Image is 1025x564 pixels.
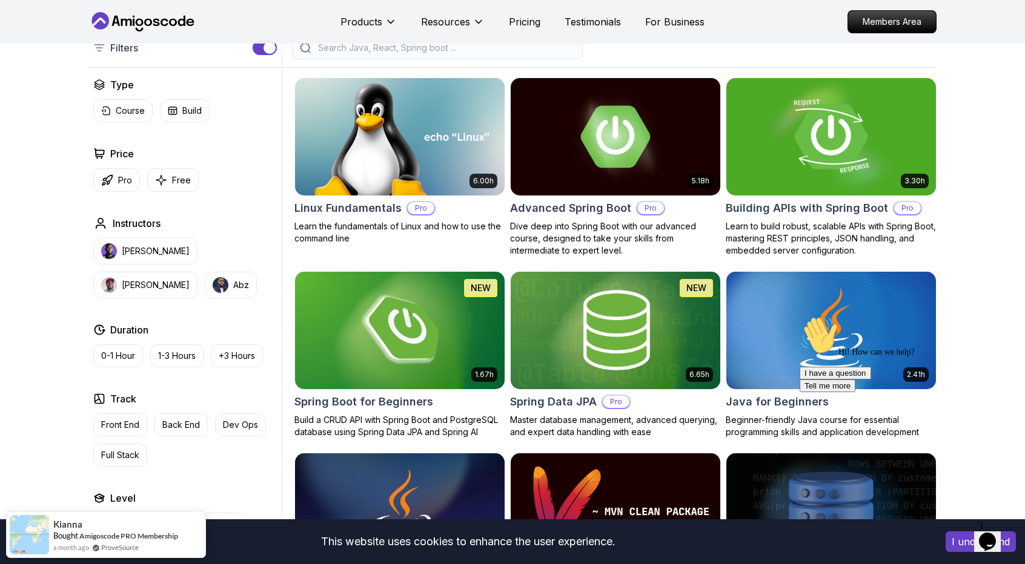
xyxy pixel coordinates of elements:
[294,220,505,244] p: Learn the fundamentals of Linux and how to use the command line
[848,11,936,33] p: Members Area
[692,176,709,186] p: 5.18h
[53,519,82,530] span: Kianna
[172,174,191,186] p: Free
[101,277,117,293] img: instructor img
[645,15,705,29] a: For Business
[795,311,1013,510] iframe: chat widget
[726,271,937,438] a: Java for Beginners card2.41hJava for BeginnersBeginner-friendly Java course for essential program...
[5,5,44,44] img: :wave:
[53,542,89,553] span: a month ago
[894,202,921,214] p: Pro
[93,272,197,298] button: instructor img[PERSON_NAME]
[721,75,941,198] img: Building APIs with Spring Boot card
[294,271,505,438] a: Spring Boot for Beginners card1.67hNEWSpring Boot for BeginnersBuild a CRUD API with Spring Boot ...
[182,105,202,117] p: Build
[946,531,1016,552] button: Accept cookies
[904,176,925,186] p: 3.30h
[5,56,76,68] button: I have a question
[511,78,720,195] img: Advanced Spring Boot card
[637,202,664,214] p: Pro
[93,99,153,122] button: Course
[565,15,621,29] a: Testimonials
[726,200,888,217] h2: Building APIs with Spring Boot
[686,282,706,294] p: NEW
[511,272,720,389] img: Spring Data JPA card
[689,370,709,379] p: 6.65h
[211,344,263,367] button: +3 Hours
[726,272,936,389] img: Java for Beginners card
[726,77,937,257] a: Building APIs with Spring Boot card3.30hBuilding APIs with Spring BootProLearn to build robust, s...
[101,243,117,259] img: instructor img
[5,68,61,81] button: Tell me more
[101,542,139,553] a: ProveSource
[510,77,721,257] a: Advanced Spring Boot card5.18hAdvanced Spring BootProDive deep into Spring Boot with our advanced...
[510,200,631,217] h2: Advanced Spring Boot
[316,42,575,54] input: Search Java, React, Spring boot ...
[154,413,208,436] button: Back End
[509,15,540,29] a: Pricing
[147,168,199,192] button: Free
[118,174,132,186] p: Pro
[408,202,434,214] p: Pro
[158,350,196,362] p: 1-3 Hours
[101,350,135,362] p: 0-1 Hour
[219,350,255,362] p: +3 Hours
[295,78,505,195] img: Linux Fundamentals card
[5,36,120,45] span: Hi! How can we help?
[202,513,244,536] button: Senior
[510,414,721,438] p: Master database management, advanced querying, and expert data handling with ease
[421,15,485,39] button: Resources
[510,393,597,410] h2: Spring Data JPA
[340,15,382,29] p: Products
[295,272,505,389] img: Spring Boot for Beginners card
[974,516,1013,552] iframe: chat widget
[110,491,136,505] h2: Level
[233,279,249,291] p: Abz
[473,176,494,186] p: 6.00h
[510,271,721,438] a: Spring Data JPA card6.65hNEWSpring Data JPAProMaster database management, advanced querying, and ...
[215,413,266,436] button: Dev Ops
[53,531,78,540] span: Bought
[471,282,491,294] p: NEW
[848,10,937,33] a: Members Area
[294,393,433,410] h2: Spring Boot for Beginners
[93,344,143,367] button: 0-1 Hour
[110,392,136,406] h2: Track
[150,344,204,367] button: 1-3 Hours
[162,419,200,431] p: Back End
[93,238,197,264] button: instructor img[PERSON_NAME]
[122,245,190,257] p: [PERSON_NAME]
[110,77,134,92] h2: Type
[10,515,49,554] img: provesource social proof notification image
[726,220,937,257] p: Learn to build robust, scalable APIs with Spring Boot, mastering REST principles, JSON handling, ...
[213,277,228,293] img: instructor img
[110,41,138,55] p: Filters
[101,419,139,431] p: Front End
[113,216,161,231] h2: Instructors
[93,168,140,192] button: Pro
[93,413,147,436] button: Front End
[116,105,145,117] p: Course
[421,15,470,29] p: Resources
[603,396,629,408] p: Pro
[510,220,721,257] p: Dive deep into Spring Boot with our advanced course, designed to take your skills from intermedia...
[122,279,190,291] p: [PERSON_NAME]
[101,449,139,461] p: Full Stack
[110,146,134,161] h2: Price
[223,419,258,431] p: Dev Ops
[160,99,210,122] button: Build
[93,444,147,467] button: Full Stack
[294,77,505,244] a: Linux Fundamentals card6.00hLinux FundamentalsProLearn the fundamentals of Linux and how to use t...
[340,15,397,39] button: Products
[726,393,829,410] h2: Java for Beginners
[9,528,927,555] div: This website uses cookies to enhance the user experience.
[110,323,148,337] h2: Duration
[475,370,494,379] p: 1.67h
[5,5,223,81] div: 👋Hi! How can we help?I have a questionTell me more
[726,414,937,438] p: Beginner-friendly Java course for essential programming skills and application development
[205,272,257,298] button: instructor imgAbz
